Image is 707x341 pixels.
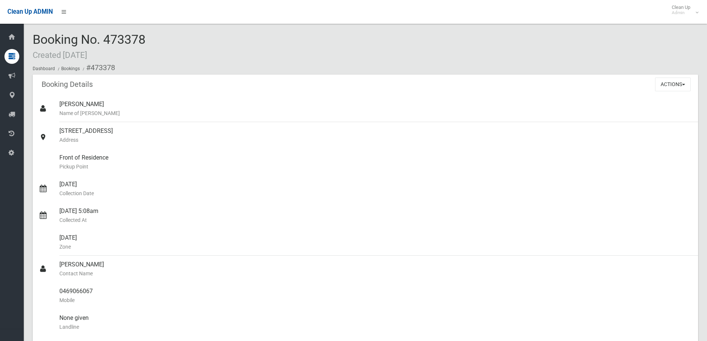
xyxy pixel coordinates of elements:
div: [PERSON_NAME] [59,256,692,282]
small: Name of [PERSON_NAME] [59,109,692,118]
small: Created [DATE] [33,50,87,60]
a: Bookings [61,66,80,71]
a: Dashboard [33,66,55,71]
div: 0469066067 [59,282,692,309]
small: Contact Name [59,269,692,278]
li: #473378 [81,61,115,75]
small: Collection Date [59,189,692,198]
div: None given [59,309,692,336]
header: Booking Details [33,77,102,92]
div: [STREET_ADDRESS] [59,122,692,149]
button: Actions [655,78,691,91]
small: Mobile [59,296,692,305]
span: Clean Up ADMIN [7,8,53,15]
div: [DATE] [59,176,692,202]
small: Pickup Point [59,162,692,171]
div: [PERSON_NAME] [59,95,692,122]
small: Address [59,135,692,144]
div: [DATE] 5:08am [59,202,692,229]
small: Admin [672,10,690,16]
span: Clean Up [668,4,698,16]
small: Landline [59,322,692,331]
div: [DATE] [59,229,692,256]
small: Collected At [59,216,692,224]
div: Front of Residence [59,149,692,176]
span: Booking No. 473378 [33,32,145,61]
small: Zone [59,242,692,251]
